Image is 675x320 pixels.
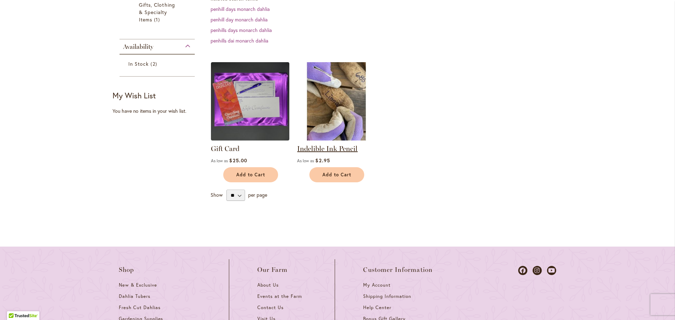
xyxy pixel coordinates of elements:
button: Add to Cart [309,167,364,182]
a: Indelible Ink Pencil [297,144,358,153]
span: Dahlia Tubers [119,293,150,299]
span: $25.00 [229,157,247,164]
span: Show [211,191,223,198]
span: About Us [257,282,279,288]
a: In Stock 2 [128,60,188,67]
span: Contact Us [257,305,284,311]
a: Gifts, Clothing &amp; Specialty Items [139,1,177,23]
span: $2.95 [315,157,330,164]
span: New & Exclusive [119,282,157,288]
strong: My Wish List [112,90,156,100]
span: In Stock [128,60,149,67]
span: Availability [123,43,153,51]
span: per page [248,191,267,198]
a: Gift Certificate [211,135,289,142]
span: My Account [363,282,391,288]
a: Dahlias on Youtube [547,266,556,275]
span: As low as [211,158,228,163]
a: Dahlias on Instagram [533,266,542,275]
span: Add to Cart [322,172,351,178]
img: Indelible Ink Pencil [297,62,375,141]
span: Help Center [363,305,391,311]
span: Fresh Cut Dahlias [119,305,161,311]
img: Gift Certificate [211,62,289,141]
span: Shop [119,266,134,273]
a: penhills dai monarch dahlia [211,37,268,44]
a: penhills days monarch dahlia [211,27,272,33]
a: Dahlias on Facebook [518,266,527,275]
span: Events at the Farm [257,293,302,299]
span: Add to Cart [236,172,265,178]
span: 1 [154,16,162,23]
span: 2 [150,60,159,67]
span: As low as [297,158,314,163]
span: Customer Information [363,266,433,273]
a: penhill days monarch dahlia [211,6,270,12]
span: Shipping Information [363,293,411,299]
button: Add to Cart [223,167,278,182]
span: Gifts, Clothing & Specialty Items [139,1,175,23]
iframe: Launch Accessibility Center [5,295,25,315]
a: penhill day monarch dahlia [211,16,268,23]
a: Indelible Ink Pencil [297,135,375,142]
span: Our Farm [257,266,288,273]
div: You have no items in your wish list. [112,107,206,115]
a: Gift Card [211,144,239,153]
